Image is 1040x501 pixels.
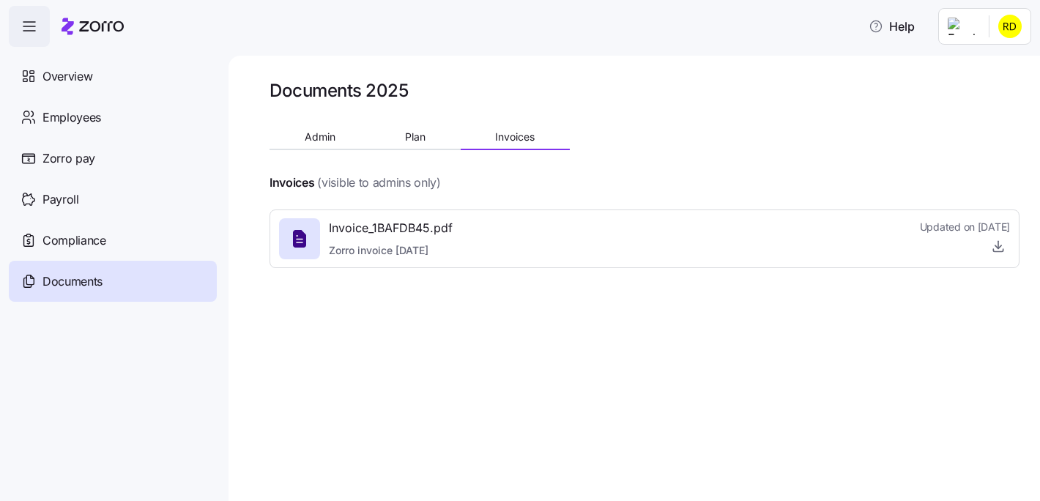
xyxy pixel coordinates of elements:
[329,219,453,237] span: Invoice_1BAFDB45.pdf
[42,231,106,250] span: Compliance
[495,132,535,142] span: Invoices
[42,149,95,168] span: Zorro pay
[9,261,217,302] a: Documents
[317,174,440,192] span: (visible to admins only)
[9,138,217,179] a: Zorro pay
[920,220,1010,234] span: Updated on [DATE]
[9,97,217,138] a: Employees
[42,108,101,127] span: Employees
[405,132,426,142] span: Plan
[270,174,314,191] h4: Invoices
[9,179,217,220] a: Payroll
[998,15,1022,38] img: 36904a2d7fbca397066e0f10caefeab4
[857,12,926,41] button: Help
[270,79,408,102] h1: Documents 2025
[42,190,79,209] span: Payroll
[9,56,217,97] a: Overview
[9,220,217,261] a: Compliance
[869,18,915,35] span: Help
[948,18,977,35] img: Employer logo
[42,272,103,291] span: Documents
[42,67,92,86] span: Overview
[329,243,453,258] span: Zorro invoice [DATE]
[305,132,335,142] span: Admin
